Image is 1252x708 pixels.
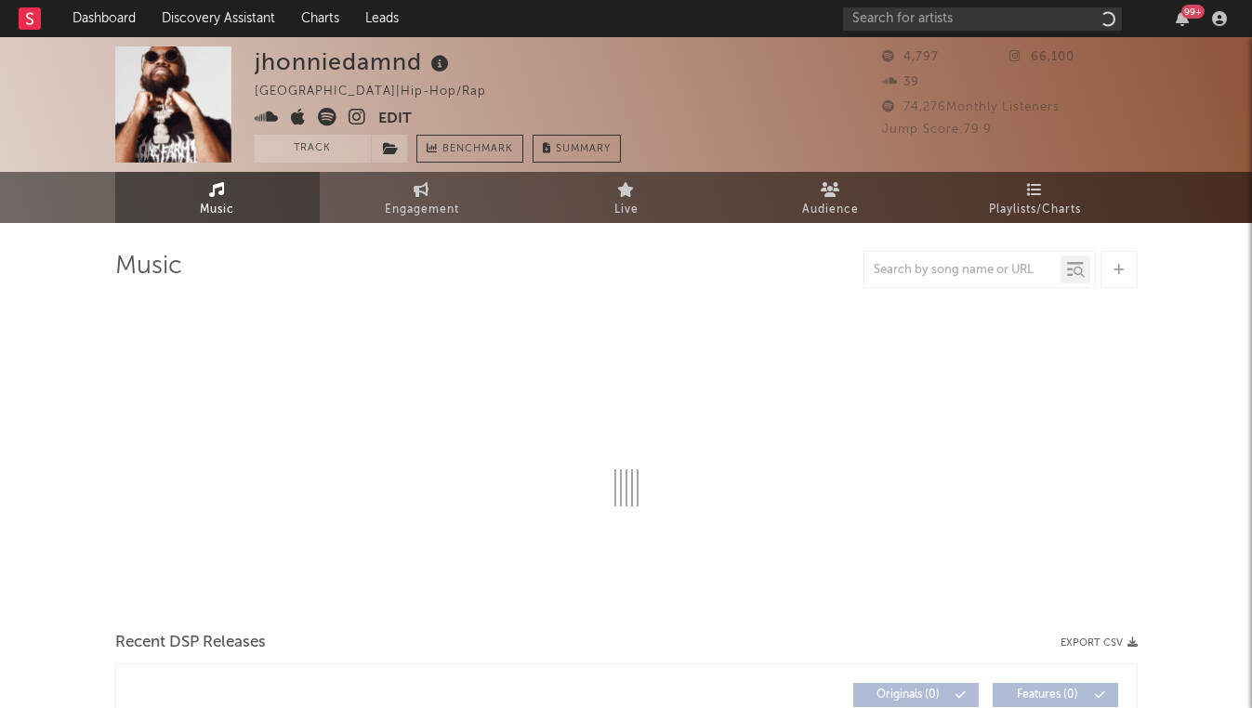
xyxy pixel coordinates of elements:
[865,689,951,701] span: Originals ( 0 )
[255,46,454,77] div: jhonniedamnd
[416,135,523,163] a: Benchmark
[1005,689,1090,701] span: Features ( 0 )
[882,76,919,88] span: 39
[200,199,234,221] span: Music
[853,683,979,707] button: Originals(0)
[524,172,729,223] a: Live
[115,632,266,654] span: Recent DSP Releases
[993,683,1118,707] button: Features(0)
[1176,11,1189,26] button: 99+
[255,81,507,103] div: [GEOGRAPHIC_DATA] | Hip-Hop/Rap
[533,135,621,163] button: Summary
[385,199,459,221] span: Engagement
[320,172,524,223] a: Engagement
[255,135,371,163] button: Track
[864,263,1061,278] input: Search by song name or URL
[729,172,933,223] a: Audience
[843,7,1122,31] input: Search for artists
[614,199,639,221] span: Live
[1061,637,1138,649] button: Export CSV
[442,138,513,161] span: Benchmark
[378,108,412,131] button: Edit
[556,144,611,154] span: Summary
[933,172,1138,223] a: Playlists/Charts
[882,124,992,136] span: Jump Score: 79.9
[882,101,1060,113] span: 74,276 Monthly Listeners
[989,199,1081,221] span: Playlists/Charts
[1181,5,1205,19] div: 99 +
[802,199,859,221] span: Audience
[882,51,939,63] span: 4,797
[1009,51,1074,63] span: 66,100
[115,172,320,223] a: Music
